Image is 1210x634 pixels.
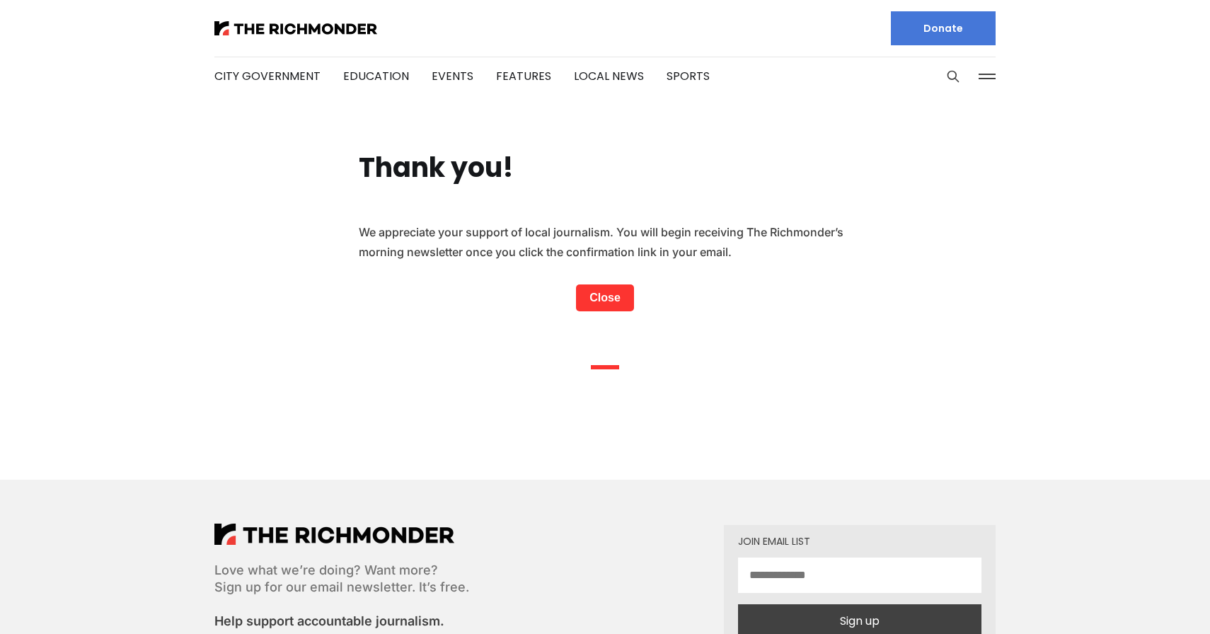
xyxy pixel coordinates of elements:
[214,562,469,596] p: Love what we’re doing? Want more? Sign up for our email newsletter. It’s free.
[214,21,377,35] img: The Richmonder
[359,153,514,183] h1: Thank you!
[432,68,473,84] a: Events
[738,536,981,546] div: Join email list
[343,68,409,84] a: Education
[891,11,996,45] a: Donate
[214,68,321,84] a: City Government
[574,68,644,84] a: Local News
[496,68,551,84] a: Features
[359,222,851,262] p: We appreciate your support of local journalism. You will begin receiving The Richmonder’s morning...
[667,68,710,84] a: Sports
[214,613,469,630] p: Help support accountable journalism.
[214,524,454,545] img: The Richmonder Logo
[576,284,634,311] a: Close
[943,66,964,87] button: Search this site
